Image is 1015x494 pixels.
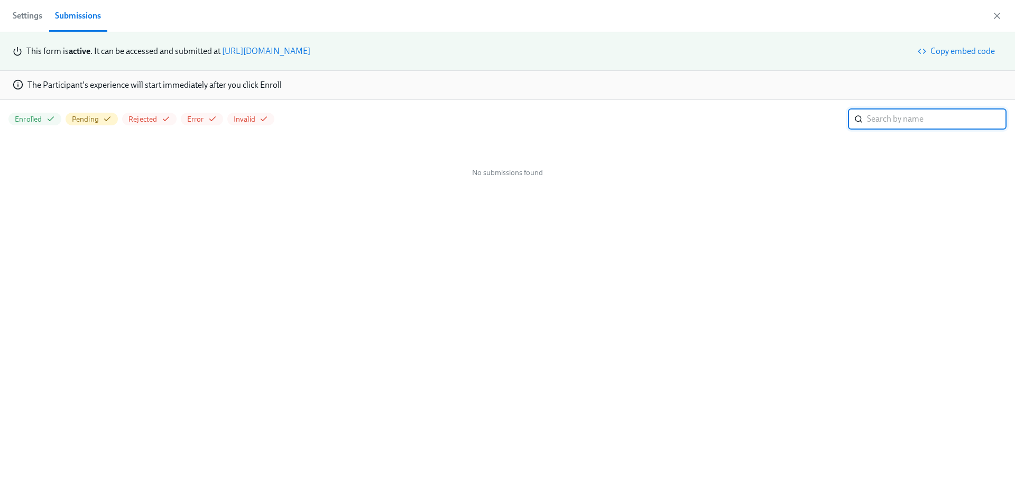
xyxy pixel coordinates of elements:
[8,113,61,125] button: Enrolled
[27,79,282,91] p: The Participant's experience will start immediately after you click Enroll
[867,108,1007,130] input: Search by name
[66,113,118,125] button: Pending
[13,8,42,23] span: Settings
[920,46,995,57] span: Copy embed code
[912,41,1002,62] button: Copy embed code
[181,113,223,125] button: Error
[122,113,177,125] button: Rejected
[234,114,255,124] span: Invalid
[55,8,101,23] div: Submissions
[222,46,310,56] a: [URL][DOMAIN_NAME]
[227,113,274,125] button: Invalid
[472,168,543,178] span: No submissions found
[15,114,42,124] span: Enrolled
[187,114,204,124] span: Error
[26,46,220,56] span: This form is . It can be accessed and submitted at
[72,114,99,124] span: Pending
[128,114,158,124] span: Rejected
[69,46,90,56] strong: active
